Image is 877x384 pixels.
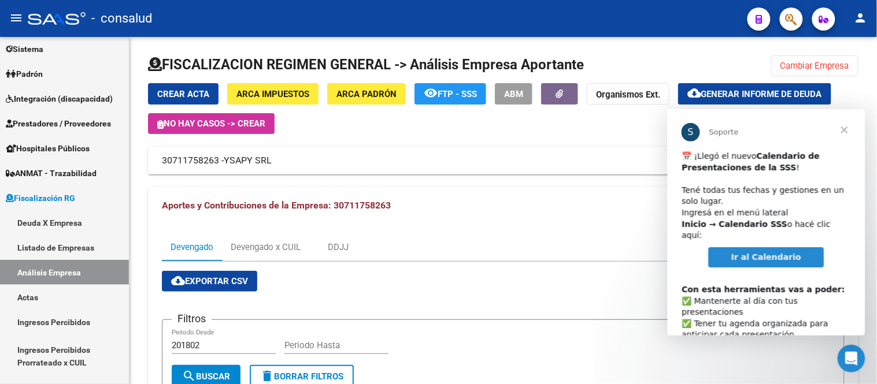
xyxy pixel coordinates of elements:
mat-icon: cloud_download [687,86,701,100]
div: DDJJ [328,241,349,253]
button: Generar informe de deuda [678,83,831,105]
div: Devengado [171,241,213,253]
h1: FISCALIZACION REGIMEN GENERAL -> Análisis Empresa Aportante [148,55,584,74]
mat-icon: cloud_download [171,274,185,288]
span: ARCA Padrón [336,89,397,99]
button: ABM [495,83,532,105]
iframe: Intercom live chat [838,345,865,372]
span: ANMAT - Trazabilidad [6,167,97,180]
span: Padrón [6,68,43,80]
button: Cambiar Empresa [771,55,859,76]
mat-icon: person [854,11,868,25]
mat-panel-title: 30711758263 - [162,154,831,167]
button: ARCA Padrón [327,83,406,105]
span: Integración (discapacidad) [6,92,113,105]
b: Con esta herramientas vas a poder: [14,176,177,185]
button: Organismos Ext. [587,83,669,105]
mat-icon: menu [9,11,23,25]
button: Exportar CSV [162,271,257,292]
iframe: Intercom live chat mensaje [668,109,865,335]
span: ABM [504,89,523,99]
span: FTP - SSS [438,89,477,99]
mat-expansion-panel-header: Aportes y Contribuciones de la Empresa: 30711758263 [148,187,859,224]
div: Devengado x CUIL [231,241,301,253]
span: No hay casos -> Crear [157,118,265,129]
span: Sistema [6,43,43,55]
span: Aportes y Contribuciones de la Empresa: 30711758263 [162,200,391,211]
span: Crear Acta [157,89,209,99]
button: ARCA Impuestos [227,83,319,105]
span: Cambiar Empresa [780,61,849,71]
span: Fiscalización RG [6,192,75,204]
mat-expansion-panel-header: 30711758263 -YSAPY SRL [148,147,859,174]
mat-icon: delete [260,369,274,383]
span: ARCA Impuestos [236,89,309,99]
div: ​✅ Mantenerte al día con tus presentaciones ✅ Tener tu agenda organizada para anticipar cada pres... [14,163,183,311]
h3: Filtros [172,311,212,327]
span: - consalud [91,6,152,31]
button: No hay casos -> Crear [148,113,275,134]
mat-icon: search [182,369,196,383]
span: Hospitales Públicos [6,142,90,155]
span: Buscar [182,371,230,382]
span: Prestadores / Proveedores [6,117,111,130]
button: Crear Acta [148,83,219,105]
span: Borrar Filtros [260,371,343,382]
span: YSAPY SRL [224,154,272,167]
strong: Organismos Ext. [596,90,660,100]
span: Exportar CSV [171,276,248,286]
mat-icon: remove_red_eye [424,86,438,100]
span: Generar informe de deuda [701,89,822,99]
button: FTP - SSS [415,83,486,105]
